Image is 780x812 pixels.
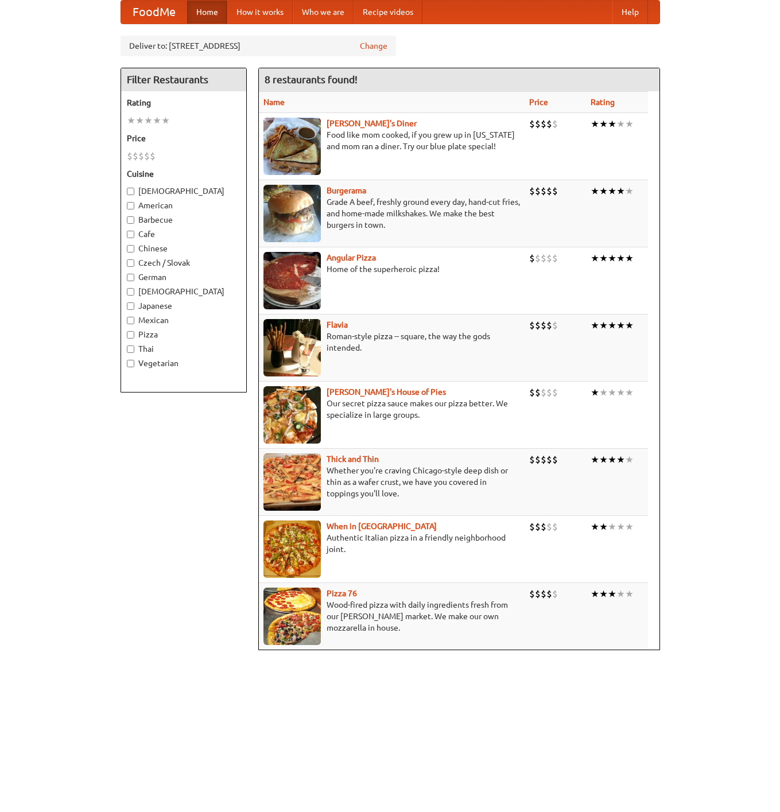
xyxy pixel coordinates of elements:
[360,40,387,52] a: Change
[546,185,552,197] li: $
[263,196,521,231] p: Grade A beef, freshly ground every day, hand-cut fries, and home-made milkshakes. We make the bes...
[552,453,558,466] li: $
[144,114,153,127] li: ★
[535,453,541,466] li: $
[127,243,240,254] label: Chinese
[541,185,546,197] li: $
[263,98,285,107] a: Name
[546,319,552,332] li: $
[616,453,625,466] li: ★
[591,118,599,130] li: ★
[529,319,535,332] li: $
[150,150,156,162] li: $
[535,319,541,332] li: $
[535,252,541,265] li: $
[591,252,599,265] li: ★
[616,252,625,265] li: ★
[127,114,135,127] li: ★
[599,319,608,332] li: ★
[529,98,548,107] a: Price
[327,454,379,464] b: Thick and Thin
[263,331,521,353] p: Roman-style pizza -- square, the way the gods intended.
[535,588,541,600] li: $
[127,360,134,367] input: Vegetarian
[127,97,240,108] h5: Rating
[127,216,134,224] input: Barbecue
[263,465,521,499] p: Whether you're craving Chicago-style deep dish or thin as a wafer crust, we have you covered in t...
[552,386,558,399] li: $
[187,1,227,24] a: Home
[546,386,552,399] li: $
[263,118,321,175] img: sallys.jpg
[327,320,348,329] b: Flavia
[529,252,535,265] li: $
[608,185,616,197] li: ★
[263,599,521,634] p: Wood-fired pizza with daily ingredients fresh from our [PERSON_NAME] market. We make our own mozz...
[552,185,558,197] li: $
[127,185,240,197] label: [DEMOGRAPHIC_DATA]
[546,588,552,600] li: $
[625,386,634,399] li: ★
[608,118,616,130] li: ★
[552,118,558,130] li: $
[616,118,625,130] li: ★
[263,129,521,152] p: Food like mom cooked, if you grew up in [US_STATE] and mom ran a diner. Try our blue plate special!
[616,588,625,600] li: ★
[127,202,134,209] input: American
[599,118,608,130] li: ★
[121,36,396,56] div: Deliver to: [STREET_ADDRESS]
[327,589,357,598] a: Pizza 76
[541,520,546,533] li: $
[529,453,535,466] li: $
[591,319,599,332] li: ★
[599,185,608,197] li: ★
[625,588,634,600] li: ★
[127,214,240,226] label: Barbecue
[535,118,541,130] li: $
[608,588,616,600] li: ★
[127,274,134,281] input: German
[263,588,321,645] img: pizza76.jpg
[616,520,625,533] li: ★
[599,386,608,399] li: ★
[625,453,634,466] li: ★
[591,98,615,107] a: Rating
[327,186,366,195] a: Burgerama
[541,453,546,466] li: $
[529,185,535,197] li: $
[599,520,608,533] li: ★
[529,588,535,600] li: $
[552,588,558,600] li: $
[535,386,541,399] li: $
[616,185,625,197] li: ★
[541,588,546,600] li: $
[263,252,321,309] img: angular.jpg
[535,520,541,533] li: $
[327,253,376,262] a: Angular Pizza
[591,588,599,600] li: ★
[263,520,321,578] img: wheninrome.jpg
[546,118,552,130] li: $
[599,252,608,265] li: ★
[263,386,321,444] img: luigis.jpg
[591,185,599,197] li: ★
[625,252,634,265] li: ★
[546,252,552,265] li: $
[127,200,240,211] label: American
[625,319,634,332] li: ★
[127,231,134,238] input: Cafe
[121,1,187,24] a: FoodMe
[327,387,446,397] b: [PERSON_NAME]'s House of Pies
[293,1,354,24] a: Who we are
[263,319,321,376] img: flavia.jpg
[263,185,321,242] img: burgerama.jpg
[546,453,552,466] li: $
[144,150,150,162] li: $
[263,532,521,555] p: Authentic Italian pizza in a friendly neighborhood joint.
[529,520,535,533] li: $
[127,345,134,353] input: Thai
[612,1,648,24] a: Help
